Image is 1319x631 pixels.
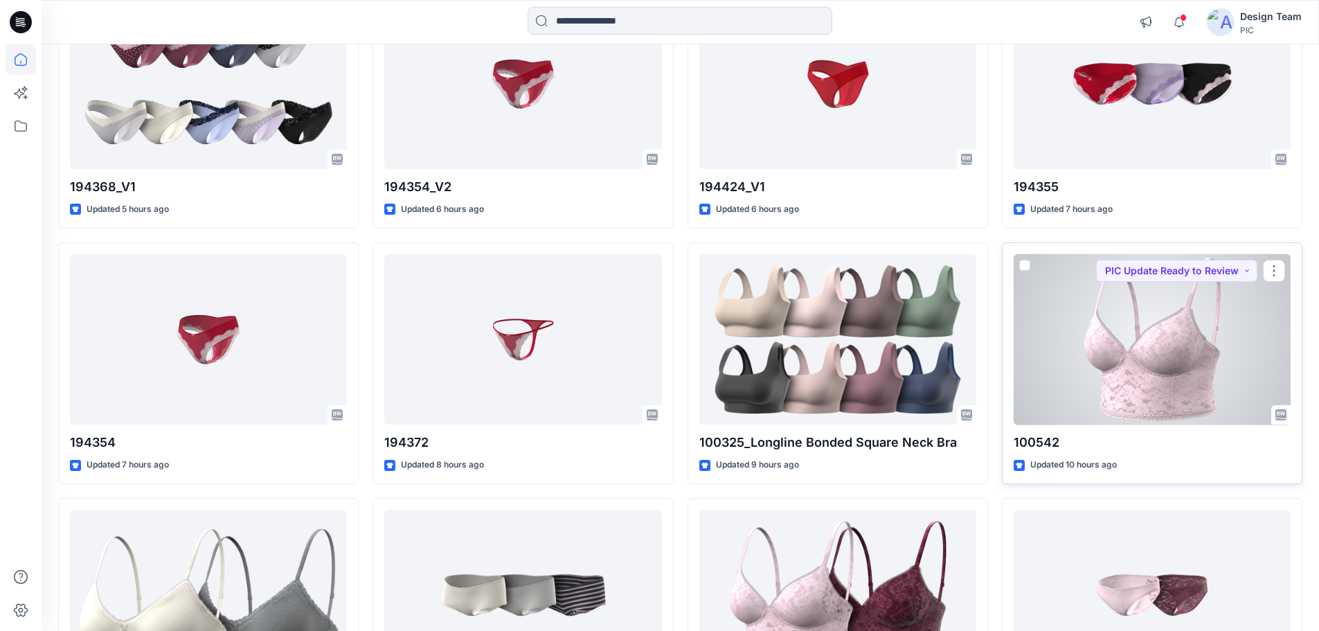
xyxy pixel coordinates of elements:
div: PIC [1240,25,1302,35]
p: 194354 [70,433,347,452]
p: Updated 7 hours ago [87,458,169,472]
p: Updated 9 hours ago [716,458,799,472]
p: Updated 10 hours ago [1030,458,1117,472]
img: avatar [1207,8,1235,36]
a: 194372 [384,254,661,425]
div: Design Team [1240,8,1302,25]
p: 194372 [384,433,661,452]
p: Updated 6 hours ago [716,202,799,217]
p: 100542 [1014,433,1291,452]
a: 100325_Longline Bonded Square Neck Bra [699,254,976,425]
p: Updated 6 hours ago [401,202,484,217]
p: Updated 5 hours ago [87,202,169,217]
a: 100542 [1014,254,1291,425]
p: 194368_V1 [70,177,347,197]
a: 194354 [70,254,347,425]
p: Updated 8 hours ago [401,458,484,472]
p: 194354_V2 [384,177,661,197]
p: 100325_Longline Bonded Square Neck Bra [699,433,976,452]
p: 194355 [1014,177,1291,197]
p: Updated 7 hours ago [1030,202,1113,217]
p: 194424_V1 [699,177,976,197]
